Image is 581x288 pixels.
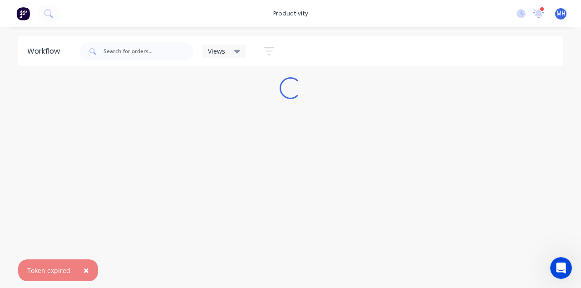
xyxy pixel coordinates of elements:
img: Factory [16,7,30,20]
iframe: Intercom live chat [550,257,572,279]
span: MH [556,10,566,18]
button: Close [74,259,98,281]
input: Search for orders... [103,42,193,60]
div: Workflow [27,46,64,57]
div: Token expired [27,266,70,275]
span: × [84,264,89,277]
span: Views [208,46,225,56]
div: productivity [269,7,313,20]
